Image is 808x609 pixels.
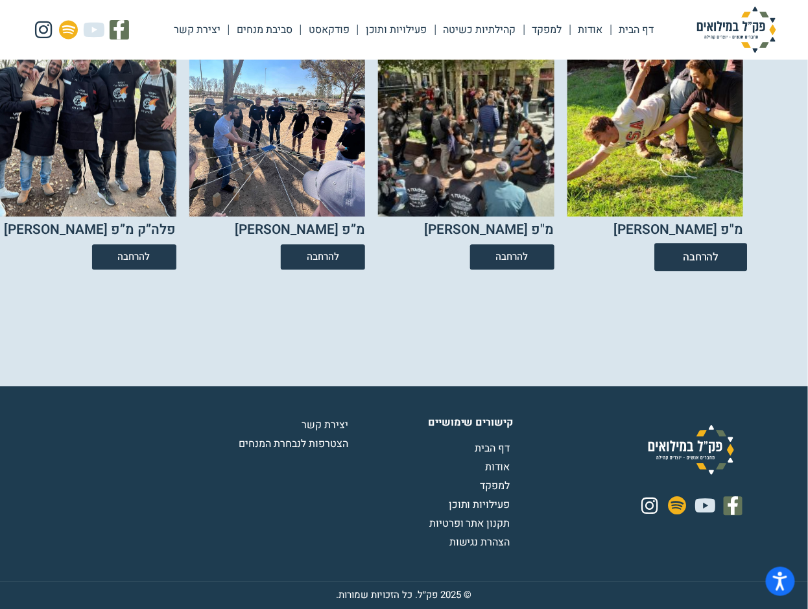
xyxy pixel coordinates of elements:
[118,252,150,262] span: להרחבה
[239,436,351,452] span: הצטרפות לנבחרת המנחים
[351,497,514,512] a: פעילויות ותוכן
[337,588,472,603] div: © 2025 פק״ל. כל הזכויות שמורות.
[229,15,300,45] a: סביבת מנחים
[235,224,365,237] h2: מ”פ [PERSON_NAME]
[449,497,514,512] span: פעילויות ותוכן
[436,15,524,45] a: קהילתיות כשיטה
[481,478,514,494] span: למפקד
[429,516,514,531] span: תקנון אתר ופרטיות
[302,417,351,433] span: יצירת קשר
[475,441,514,456] span: דף הבית
[189,436,351,452] a: הצטרפות לנבחרת המנחים
[351,534,514,550] a: הצהרת נגישות
[166,15,228,45] a: יצירת קשר
[5,224,176,237] h2: פלה”ק מ”פ [PERSON_NAME]
[92,244,176,270] a: להרחבה
[301,15,357,45] a: פודקאסט
[496,252,529,262] span: להרחבה
[655,243,748,271] a: להרחבה
[307,252,339,262] span: להרחבה
[683,251,719,262] span: להרחבה
[425,224,554,237] h2: מ"פ [PERSON_NAME]
[351,441,514,456] a: דף הבית
[613,224,743,237] h2: מ"פ [PERSON_NAME]
[571,15,611,45] a: אודות
[672,6,802,53] img: פק"ל
[358,15,435,45] a: פעילויות ותוכן
[281,244,365,270] a: להרחבה
[166,15,662,45] nav: Menu
[449,534,514,550] span: הצהרת נגישות
[486,459,514,475] span: אודות
[428,415,514,430] b: קישורים שימושיים
[351,459,514,475] a: אודות
[470,244,554,270] a: להרחבה
[189,417,351,433] a: יצירת קשר
[612,15,662,45] a: דף הבית
[525,15,570,45] a: למפקד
